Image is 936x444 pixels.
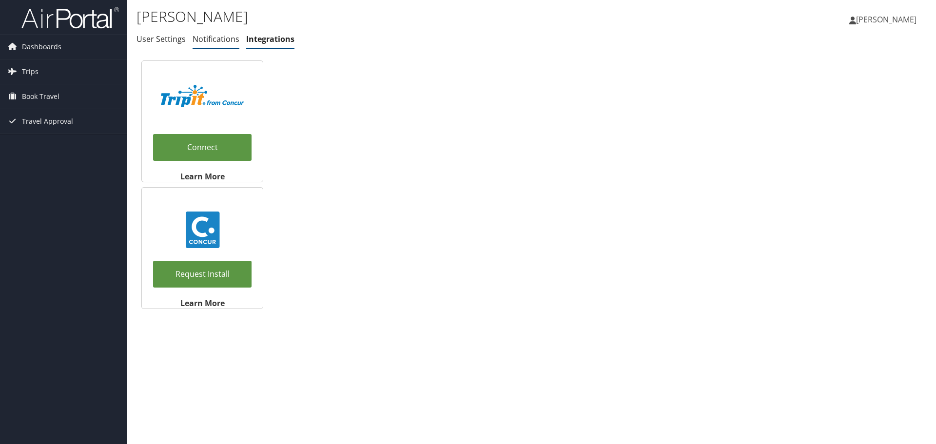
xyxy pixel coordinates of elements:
a: Request Install [153,261,252,288]
span: Dashboards [22,35,61,59]
img: airportal-logo.png [21,6,119,29]
strong: Learn More [180,298,225,309]
a: Integrations [246,34,294,44]
strong: Learn More [180,171,225,182]
img: TripIt_Logo_Color_SOHP.png [161,85,244,107]
span: Trips [22,59,39,84]
a: Connect [153,134,252,161]
a: Notifications [193,34,239,44]
img: concur_23.png [184,212,221,248]
span: Book Travel [22,84,59,109]
a: [PERSON_NAME] [849,5,926,34]
span: Travel Approval [22,109,73,134]
span: [PERSON_NAME] [856,14,916,25]
h1: [PERSON_NAME] [136,6,663,27]
a: User Settings [136,34,186,44]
